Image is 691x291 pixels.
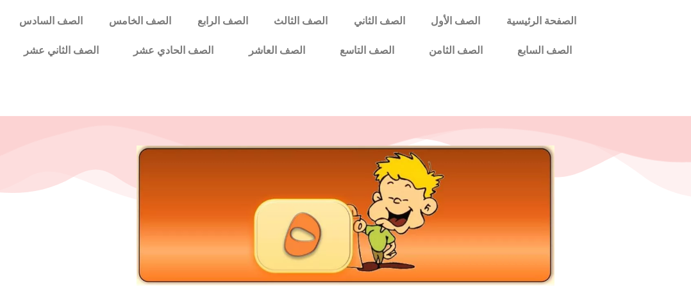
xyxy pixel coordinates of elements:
[116,36,231,65] a: الصف الحادي عشر
[340,6,418,36] a: الصف الثاني
[412,36,500,65] a: الصف الثامن
[6,36,116,65] a: الصف الثاني عشر
[500,36,589,65] a: الصف السابع
[494,6,590,36] a: الصفحة الرئيسية
[96,6,185,36] a: الصف الخامس
[231,36,322,65] a: الصف العاشر
[418,6,494,36] a: الصف الأول
[322,36,412,65] a: الصف التاسع
[6,6,96,36] a: الصف السادس
[261,6,341,36] a: الصف الثالث
[184,6,261,36] a: الصف الرابع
